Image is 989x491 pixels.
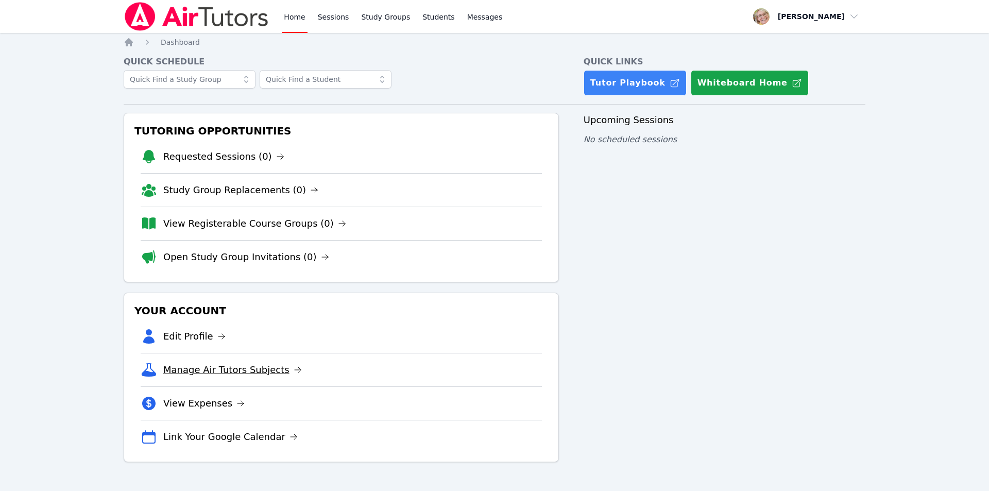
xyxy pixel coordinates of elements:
[163,250,329,264] a: Open Study Group Invitations (0)
[161,37,200,47] a: Dashboard
[163,396,245,411] a: View Expenses
[163,149,284,164] a: Requested Sessions (0)
[124,37,865,47] nav: Breadcrumb
[691,70,809,96] button: Whiteboard Home
[584,56,865,68] h4: Quick Links
[161,38,200,46] span: Dashboard
[163,430,298,444] a: Link Your Google Calendar
[132,301,550,320] h3: Your Account
[584,113,865,127] h3: Upcoming Sessions
[260,70,391,89] input: Quick Find a Student
[124,70,255,89] input: Quick Find a Study Group
[163,183,318,197] a: Study Group Replacements (0)
[163,363,302,377] a: Manage Air Tutors Subjects
[163,329,226,344] a: Edit Profile
[124,2,269,31] img: Air Tutors
[132,122,550,140] h3: Tutoring Opportunities
[584,70,687,96] a: Tutor Playbook
[467,12,503,22] span: Messages
[163,216,346,231] a: View Registerable Course Groups (0)
[584,134,677,144] span: No scheduled sessions
[124,56,559,68] h4: Quick Schedule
